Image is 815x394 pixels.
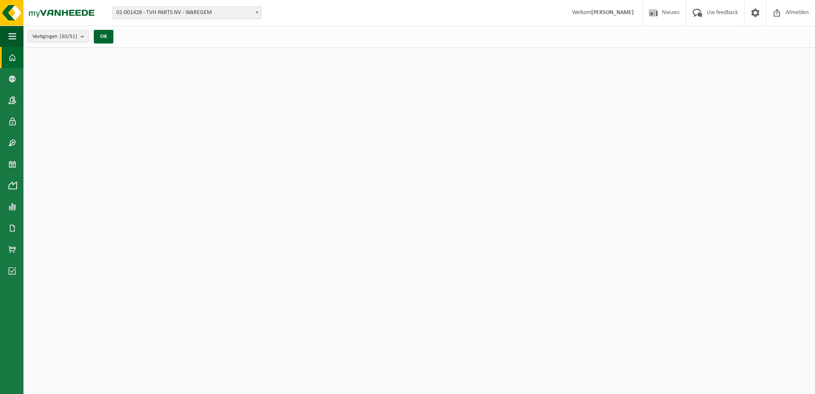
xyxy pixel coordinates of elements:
span: Vestigingen [32,30,77,43]
count: (30/31) [60,34,77,39]
span: 01-001428 - TVH PARTS NV - WAREGEM [113,6,262,19]
span: 01-001428 - TVH PARTS NV - WAREGEM [113,7,261,19]
button: OK [94,30,113,43]
button: Vestigingen(30/31) [28,30,89,43]
strong: [PERSON_NAME] [591,9,634,16]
